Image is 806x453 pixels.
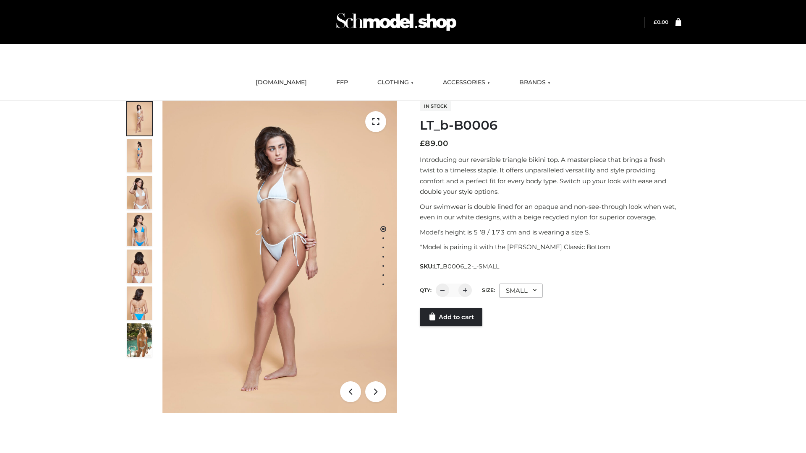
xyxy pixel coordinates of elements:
span: £ [420,139,425,148]
bdi: 89.00 [420,139,448,148]
a: FFP [330,73,354,92]
img: ArielClassicBikiniTop_CloudNine_AzureSky_OW114ECO_1 [162,101,397,413]
img: ArielClassicBikiniTop_CloudNine_AzureSky_OW114ECO_2-scaled.jpg [127,139,152,172]
p: Our swimwear is double lined for an opaque and non-see-through look when wet, even in our white d... [420,201,681,223]
img: ArielClassicBikiniTop_CloudNine_AzureSky_OW114ECO_3-scaled.jpg [127,176,152,209]
a: £0.00 [654,19,668,25]
p: Introducing our reversible triangle bikini top. A masterpiece that brings a fresh twist to a time... [420,154,681,197]
p: Model’s height is 5 ‘8 / 173 cm and is wearing a size S. [420,227,681,238]
label: QTY: [420,287,432,293]
span: LT_B0006_2-_-SMALL [434,263,499,270]
span: In stock [420,101,451,111]
a: BRANDS [513,73,557,92]
img: ArielClassicBikiniTop_CloudNine_AzureSky_OW114ECO_4-scaled.jpg [127,213,152,246]
p: *Model is pairing it with the [PERSON_NAME] Classic Bottom [420,242,681,253]
img: ArielClassicBikiniTop_CloudNine_AzureSky_OW114ECO_8-scaled.jpg [127,286,152,320]
a: [DOMAIN_NAME] [249,73,313,92]
h1: LT_b-B0006 [420,118,681,133]
img: ArielClassicBikiniTop_CloudNine_AzureSky_OW114ECO_7-scaled.jpg [127,250,152,283]
label: Size: [482,287,495,293]
bdi: 0.00 [654,19,668,25]
span: SKU: [420,261,500,271]
img: ArielClassicBikiniTop_CloudNine_AzureSky_OW114ECO_1-scaled.jpg [127,102,152,135]
div: SMALL [499,284,543,298]
img: Schmodel Admin 964 [333,5,459,39]
a: CLOTHING [371,73,420,92]
a: ACCESSORIES [437,73,496,92]
span: £ [654,19,657,25]
img: Arieltop_CloudNine_AzureSky2.jpg [127,323,152,357]
a: Add to cart [420,308,482,326]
